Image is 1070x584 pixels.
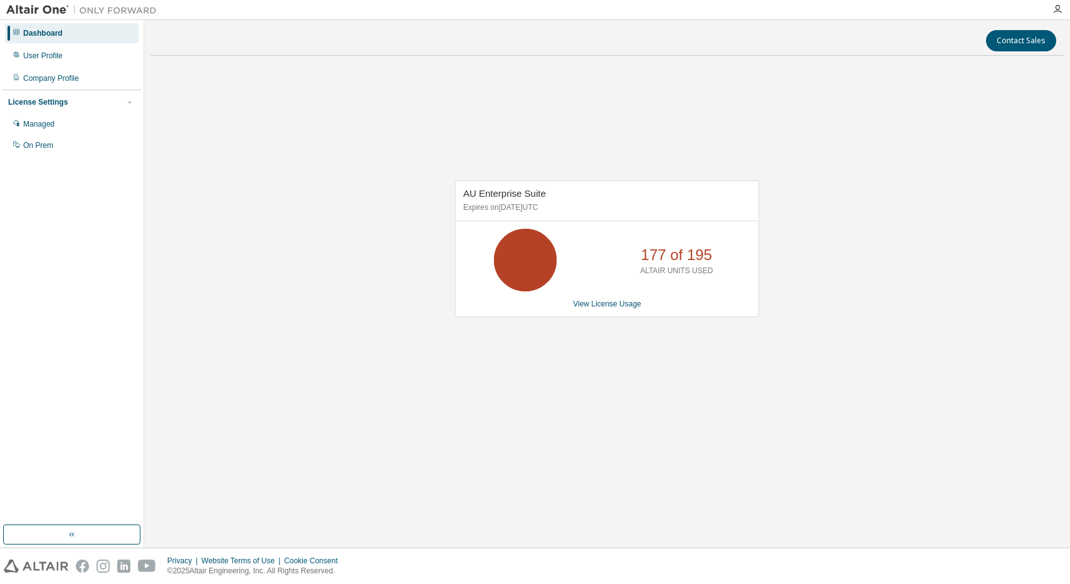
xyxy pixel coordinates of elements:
img: facebook.svg [76,560,89,573]
div: Company Profile [23,73,79,83]
div: Cookie Consent [284,556,345,566]
p: 177 of 195 [641,244,712,266]
div: User Profile [23,51,63,61]
div: Website Terms of Use [201,556,284,566]
span: AU Enterprise Suite [463,188,546,199]
p: © 2025 Altair Engineering, Inc. All Rights Reserved. [167,566,345,576]
img: instagram.svg [97,560,110,573]
img: altair_logo.svg [4,560,68,573]
div: Managed [23,119,55,129]
a: View License Usage [573,300,641,308]
p: Expires on [DATE] UTC [463,202,748,213]
div: Privacy [167,556,201,566]
img: youtube.svg [138,560,156,573]
div: On Prem [23,140,53,150]
img: linkedin.svg [117,560,130,573]
p: ALTAIR UNITS USED [640,266,713,276]
div: Dashboard [23,28,63,38]
div: License Settings [8,97,68,107]
button: Contact Sales [986,30,1056,51]
img: Altair One [6,4,163,16]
